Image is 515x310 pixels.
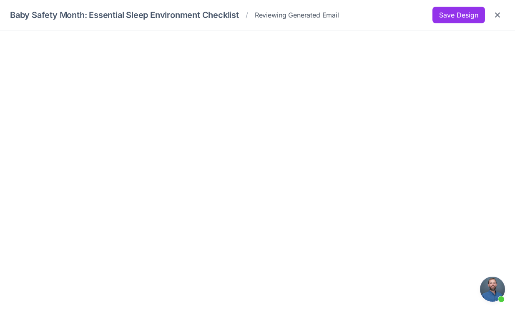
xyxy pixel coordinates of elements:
[10,9,239,21] h1: Baby Safety Month: Essential Sleep Environment Checklist
[246,10,248,20] span: /
[480,277,505,302] a: Open chat
[255,10,339,20] span: Reviewing Generated Email
[490,7,505,22] button: Close
[432,7,485,23] button: Save Design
